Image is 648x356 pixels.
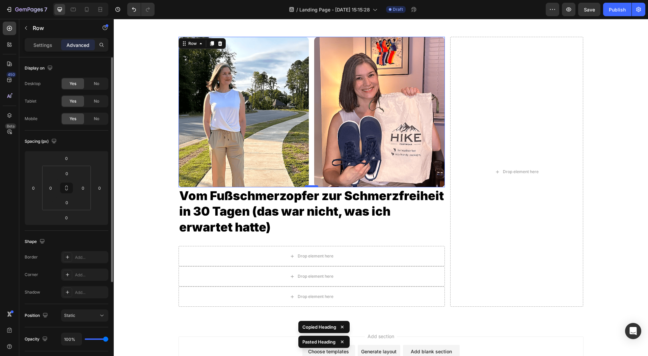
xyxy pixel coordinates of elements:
[25,335,49,344] div: Opacity
[296,6,298,13] span: /
[46,183,56,193] input: 0px
[584,7,595,12] span: Save
[127,3,155,16] div: Undo/Redo
[33,24,90,32] p: Row
[44,5,47,13] p: 7
[25,64,54,73] div: Display on
[603,3,631,16] button: Publish
[625,323,641,339] div: Open Intercom Messenger
[61,333,82,345] input: Auto
[25,289,40,295] div: Shadow
[25,81,40,87] div: Desktop
[60,197,74,208] input: 0px
[114,19,648,356] iframe: Design area
[61,309,108,322] button: Static
[25,98,36,104] div: Tablet
[66,42,89,49] p: Advanced
[25,272,38,278] div: Corner
[194,329,235,336] div: Choose templates
[25,116,37,122] div: Mobile
[94,183,105,193] input: 0
[78,183,88,193] input: 0px
[393,6,403,12] span: Draft
[299,6,370,13] span: Landing Page - [DATE] 15:15:28
[578,3,600,16] button: Save
[60,168,74,179] input: 0px
[94,116,99,122] span: No
[184,255,220,260] div: Drop element here
[251,314,283,321] span: Add section
[25,237,46,246] div: Shape
[70,98,76,104] span: Yes
[3,3,50,16] button: 7
[33,42,52,49] p: Settings
[75,254,107,261] div: Add...
[94,81,99,87] span: No
[64,313,75,318] span: Static
[302,338,335,345] p: Pasted Heading
[5,124,16,129] div: Beta
[184,235,220,240] div: Drop element here
[70,81,76,87] span: Yes
[70,116,76,122] span: Yes
[302,324,336,330] p: Copied Heading
[94,98,99,104] span: No
[25,311,49,320] div: Position
[184,275,220,280] div: Drop element here
[75,272,107,278] div: Add...
[389,150,425,156] div: Drop element here
[60,213,73,223] input: 0
[297,329,338,336] div: Add blank section
[60,153,73,163] input: 0
[75,290,107,296] div: Add...
[609,6,626,13] div: Publish
[6,72,16,77] div: 450
[25,254,38,260] div: Border
[25,137,58,146] div: Spacing (px)
[247,329,283,336] div: Generate layout
[28,183,38,193] input: 0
